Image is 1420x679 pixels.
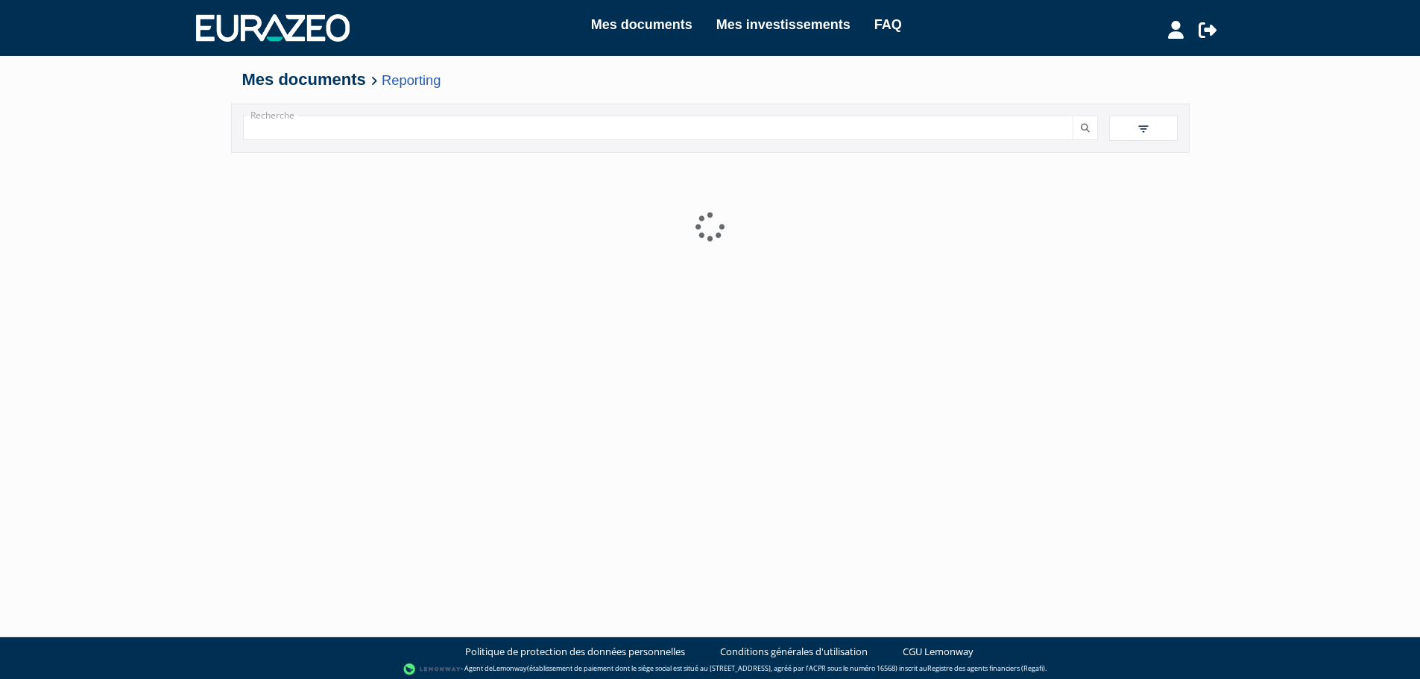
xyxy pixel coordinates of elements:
[243,116,1073,140] input: Recherche
[196,14,350,41] img: 1732889491-logotype_eurazeo_blanc_rvb.png
[720,645,868,659] a: Conditions générales d'utilisation
[493,664,527,674] a: Lemonway
[382,72,441,88] a: Reporting
[903,645,974,659] a: CGU Lemonway
[465,645,685,659] a: Politique de protection des données personnelles
[874,14,902,35] a: FAQ
[242,71,1178,89] h4: Mes documents
[15,662,1405,677] div: - Agent de (établissement de paiement dont le siège social est situé au [STREET_ADDRESS], agréé p...
[403,662,461,677] img: logo-lemonway.png
[716,14,851,35] a: Mes investissements
[927,664,1045,674] a: Registre des agents financiers (Regafi)
[591,14,692,35] a: Mes documents
[1137,122,1150,136] img: filter.svg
